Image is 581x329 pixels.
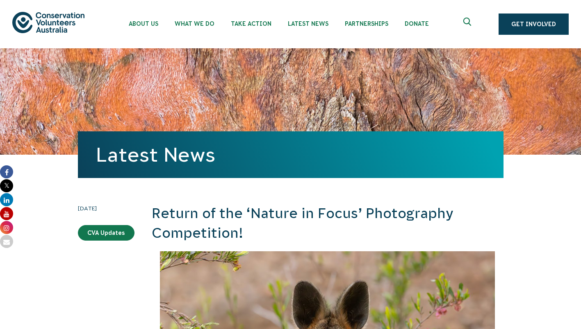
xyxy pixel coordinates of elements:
a: Get Involved [499,14,569,35]
a: CVA Updates [78,225,134,241]
span: Partnerships [345,20,388,27]
span: Donate [405,20,429,27]
time: [DATE] [78,204,134,213]
span: What We Do [175,20,214,27]
span: Expand search box [463,18,474,31]
span: Latest News [288,20,328,27]
span: Take Action [231,20,271,27]
img: logo.svg [12,12,84,33]
a: Latest News [96,144,215,166]
h2: Return of the ‘Nature in Focus’ Photography Competition! [152,204,504,243]
span: About Us [129,20,158,27]
button: Expand search box Close search box [458,14,478,34]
